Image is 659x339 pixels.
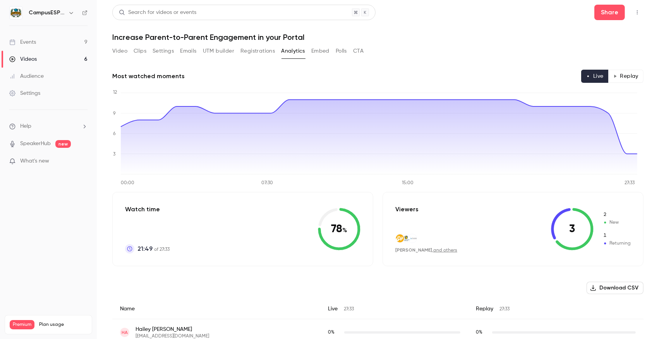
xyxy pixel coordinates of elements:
button: UTM builder [203,45,234,57]
button: Share [594,5,625,20]
div: Videos [9,55,37,63]
img: csusb.edu [408,234,417,243]
button: Analytics [281,45,305,57]
span: 21:49 [137,244,153,253]
span: Returning [603,240,631,247]
div: Settings [9,89,40,97]
span: 0 % [476,330,482,335]
div: Events [9,38,36,46]
button: CTA [353,45,364,57]
button: Polls [336,45,347,57]
h6: CampusESP Academy [29,9,65,17]
p: / 150 [72,329,87,336]
span: new [55,140,71,148]
span: Plan usage [39,322,87,328]
img: jcsu.edu [402,234,410,243]
div: Search for videos or events [119,9,196,17]
span: [PERSON_NAME] [395,247,432,253]
div: Replay [468,299,644,319]
tspan: 00:00 [121,181,134,186]
tspan: 3 [113,152,115,157]
span: 27:33 [344,307,354,312]
p: Watch time [125,205,170,214]
div: Live [320,299,468,319]
h2: Most watched moments [112,72,185,81]
span: Replay watch time [476,329,488,336]
tspan: 9 [113,111,116,116]
button: Top Bar Actions [631,6,644,19]
button: Replay [608,70,644,83]
tspan: 15:00 [402,181,414,186]
p: Videos [10,329,24,336]
img: CampusESP Academy [10,7,22,19]
p: of 27:33 [137,244,170,253]
p: Viewers [395,205,419,214]
button: Video [112,45,127,57]
button: Live [581,70,609,83]
img: campusesp.com [396,234,404,243]
tspan: 27:33 [625,181,635,186]
span: What's new [20,157,49,165]
tspan: 12 [113,90,117,95]
li: help-dropdown-opener [9,122,88,130]
button: Clips [134,45,146,57]
span: 27:33 [499,307,510,312]
span: New [603,219,631,226]
div: Audience [9,72,44,80]
h1: Increase Parent-to-Parent Engagement in your Portal [112,33,644,42]
span: 23 [72,330,76,335]
span: HA [122,329,128,336]
a: and others [433,248,457,253]
span: New [603,211,631,218]
button: Settings [153,45,174,57]
span: Hailey [PERSON_NAME] [136,325,209,333]
span: Live watch time [328,329,340,336]
button: Download CSV [587,282,644,294]
div: Name [112,299,320,319]
span: Premium [10,320,34,329]
button: Emails [180,45,196,57]
tspan: 07:30 [261,181,273,186]
span: 0 % [328,330,335,335]
span: Returning [603,232,631,239]
div: , [395,247,457,253]
tspan: 6 [113,132,116,136]
button: Registrations [240,45,275,57]
button: Embed [311,45,329,57]
span: Help [20,122,31,130]
a: SpeakerHub [20,140,51,148]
